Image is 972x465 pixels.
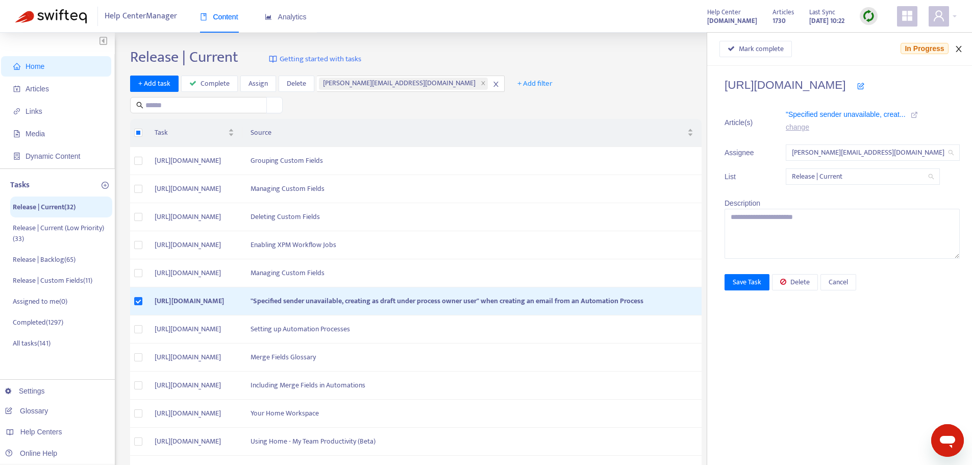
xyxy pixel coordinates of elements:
[5,407,48,415] a: Glossary
[786,123,809,131] a: change
[792,145,954,160] span: kelly.sofia@fyi.app
[130,76,179,92] button: + Add task
[13,153,20,160] span: container
[510,76,560,92] button: + Add filter
[772,274,818,290] button: Delete
[928,174,934,180] span: search
[146,147,242,175] td: [URL][DOMAIN_NAME]
[146,259,242,287] td: [URL][DOMAIN_NAME]
[481,81,486,87] span: close
[26,107,42,115] span: Links
[5,387,45,395] a: Settings
[492,81,500,88] span: close
[146,400,242,428] td: [URL][DOMAIN_NAME]
[251,127,685,138] span: Source
[242,259,702,287] td: Managing Custom Fields
[269,48,361,70] a: Getting started with tasks
[242,203,702,231] td: Deleting Custom Fields
[146,372,242,400] td: [URL][DOMAIN_NAME]
[279,76,314,92] button: Delete
[242,287,702,315] td: "Specified sender unavailable, creating as draft under process owner user" when creating an email...
[809,7,835,18] span: Last Sync
[13,296,67,307] p: Assigned to me ( 0 )
[5,449,57,457] a: Online Help
[242,428,702,456] td: Using Home - My Team Productivity (Beta)
[13,223,110,244] p: Release | Current (Low Priority) ( 33 )
[13,202,76,212] p: Release | Current ( 32 )
[242,147,702,175] td: Grouping Custom Fields
[707,15,757,27] a: [DOMAIN_NAME]
[242,119,702,147] th: Source
[901,10,913,22] span: appstore
[719,41,792,57] button: Mark complete
[13,108,20,115] span: link
[786,110,906,118] span: "Specified sender unavailable, creat...
[146,119,242,147] th: Task
[155,127,226,138] span: Task
[146,315,242,344] td: [URL][DOMAIN_NAME]
[13,338,51,349] p: All tasks ( 141 )
[725,199,760,207] span: Description
[280,54,361,65] span: Getting started with tasks
[242,175,702,203] td: Managing Custom Fields
[269,55,277,63] img: image-link
[200,13,207,20] span: book
[820,274,856,290] button: Cancel
[265,13,307,21] span: Analytics
[181,76,238,92] button: Complete
[26,85,49,93] span: Articles
[26,152,80,160] span: Dynamic Content
[10,179,30,191] p: Tasks
[725,147,760,158] span: Assignee
[13,254,76,265] p: Release | Backlog ( 65 )
[136,102,143,109] span: search
[102,182,109,189] span: plus-circle
[146,428,242,456] td: [URL][DOMAIN_NAME]
[725,78,960,92] h4: [URL][DOMAIN_NAME]
[13,275,92,286] p: Release | Custom Fields ( 11 )
[955,45,963,53] span: close
[201,78,230,89] span: Complete
[809,15,844,27] strong: [DATE] 10:22
[20,428,62,436] span: Help Centers
[146,203,242,231] td: [URL][DOMAIN_NAME]
[242,231,702,259] td: Enabling XPM Workflow Jobs
[13,85,20,92] span: account-book
[790,277,810,288] span: Delete
[772,7,794,18] span: Articles
[287,78,306,89] span: Delete
[146,344,242,372] td: [URL][DOMAIN_NAME]
[138,78,170,89] span: + Add task
[248,78,268,89] span: Assign
[517,78,553,90] span: + Add filter
[240,76,276,92] button: Assign
[707,7,741,18] span: Help Center
[105,7,177,26] span: Help Center Manager
[733,277,761,288] span: Save Task
[725,274,769,290] button: Save Task
[265,13,272,20] span: area-chart
[829,277,848,288] span: Cancel
[323,78,479,90] span: [PERSON_NAME][EMAIL_ADDRESS][DOMAIN_NAME]
[13,130,20,137] span: file-image
[242,372,702,400] td: Including Merge Fields in Automations
[146,231,242,259] td: [URL][DOMAIN_NAME]
[725,117,760,128] span: Article(s)
[725,171,760,182] span: List
[739,43,784,55] span: Mark complete
[948,150,954,156] span: search
[772,15,786,27] strong: 1730
[242,344,702,372] td: Merge Fields Glossary
[146,175,242,203] td: [URL][DOMAIN_NAME]
[26,62,44,70] span: Home
[792,169,934,184] span: Release | Current
[952,44,966,54] button: Close
[130,48,238,66] h2: Release | Current
[931,424,964,457] iframe: Button to launch messaging window
[242,315,702,344] td: Setting up Automation Processes
[200,13,238,21] span: Content
[933,10,945,22] span: user
[242,400,702,428] td: Your Home Workspace
[901,43,948,54] span: In Progress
